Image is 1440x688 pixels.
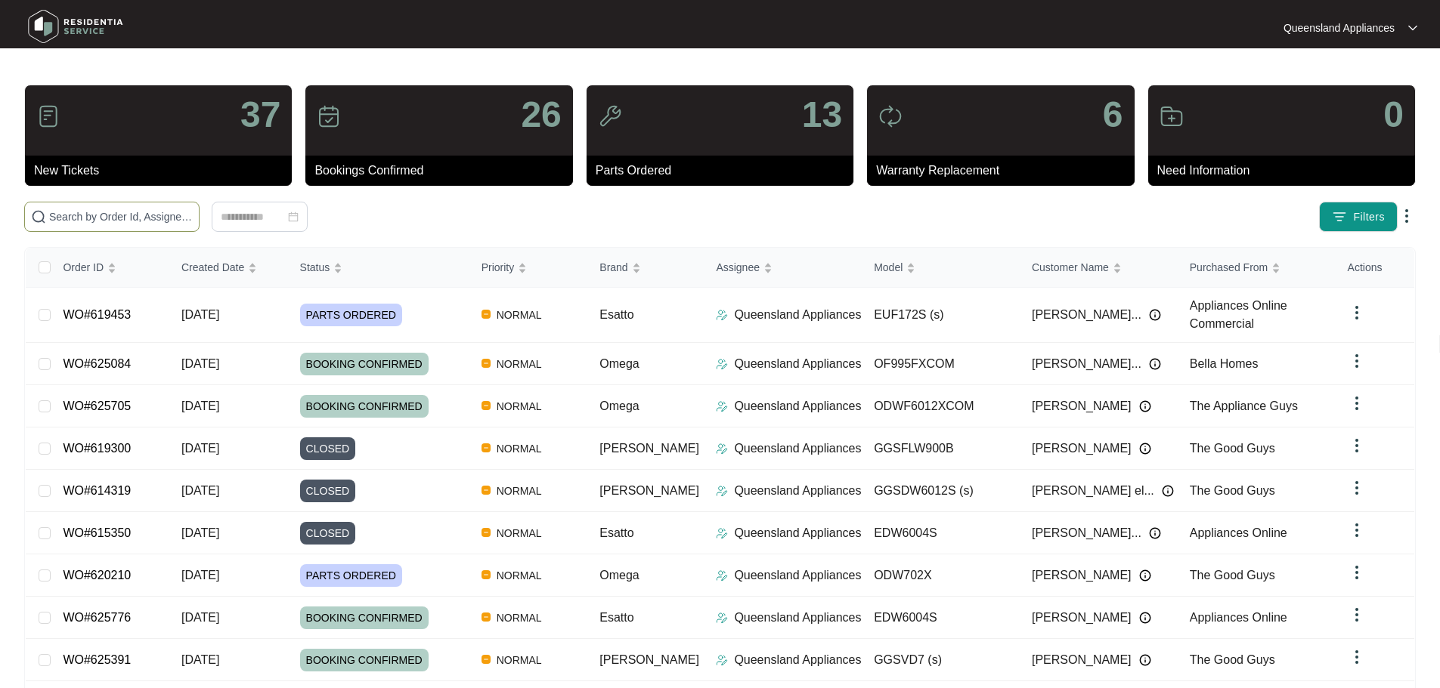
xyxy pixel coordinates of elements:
[1032,482,1154,500] span: [PERSON_NAME] el...
[63,400,131,412] a: WO#625705
[599,308,633,321] span: Esatto
[181,526,219,539] span: [DATE]
[491,482,548,500] span: NORMAL
[1353,209,1385,225] span: Filters
[300,395,429,418] span: BOOKING CONFIRMED
[63,308,131,321] a: WO#619453
[862,639,1020,681] td: GGSVD7 (s)
[599,442,699,455] span: [PERSON_NAME]
[1103,97,1123,133] p: 6
[1139,654,1151,666] img: Info icon
[716,527,728,539] img: Assigner Icon
[469,248,588,288] th: Priority
[734,355,861,373] p: Queensland Appliances
[1032,651,1132,669] span: [PERSON_NAME]
[716,485,728,497] img: Assigner Icon
[1398,207,1416,225] img: dropdown arrow
[482,359,491,368] img: Vercel Logo
[1032,524,1141,542] span: [PERSON_NAME]...
[1032,566,1132,585] span: [PERSON_NAME]
[1160,104,1184,128] img: icon
[63,569,131,582] a: WO#620210
[169,248,288,288] th: Created Date
[1162,485,1174,497] img: Info icon
[1032,355,1141,373] span: [PERSON_NAME]...
[1348,479,1366,497] img: dropdown arrow
[1032,259,1109,276] span: Customer Name
[31,209,46,224] img: search-icon
[300,522,356,545] span: CLOSED
[1348,606,1366,624] img: dropdown arrow
[181,259,244,276] span: Created Date
[1178,248,1336,288] th: Purchased From
[587,248,704,288] th: Brand
[1348,563,1366,582] img: dropdown arrow
[1190,526,1287,539] span: Appliances Online
[491,609,548,627] span: NORMAL
[716,259,760,276] span: Assignee
[716,358,728,370] img: Assigner Icon
[862,512,1020,554] td: EDW6004S
[1139,443,1151,455] img: Info icon
[63,611,131,624] a: WO#625776
[491,651,548,669] span: NORMAL
[240,97,280,133] p: 37
[599,400,639,412] span: Omega
[23,4,129,49] img: residentia service logo
[482,528,491,537] img: Vercel Logo
[734,482,861,500] p: Queensland Appliances
[181,357,219,370] span: [DATE]
[491,440,548,458] span: NORMAL
[734,440,861,458] p: Queensland Appliances
[36,104,60,128] img: icon
[491,306,548,324] span: NORMAL
[1032,306,1141,324] span: [PERSON_NAME]...
[34,162,292,180] p: New Tickets
[734,397,861,415] p: Queensland Appliances
[63,357,131,370] a: WO#625084
[1190,357,1259,370] span: Bella Homes
[482,401,491,410] img: Vercel Logo
[1032,609,1132,627] span: [PERSON_NAME]
[521,97,561,133] p: 26
[862,248,1020,288] th: Model
[314,162,572,180] p: Bookings Confirmed
[1190,611,1287,624] span: Appliances Online
[181,569,219,582] span: [DATE]
[599,611,633,624] span: Esatto
[482,486,491,495] img: Vercel Logo
[300,564,402,587] span: PARTS ORDERED
[734,566,861,585] p: Queensland Appliances
[300,480,356,502] span: CLOSED
[1348,304,1366,322] img: dropdown arrow
[862,343,1020,385] td: OF995FXCOM
[1149,358,1161,370] img: Info icon
[49,208,193,225] input: Search by Order Id, Assignee Name, Customer Name, Brand and Model
[862,288,1020,343] td: EUF172S (s)
[1139,569,1151,582] img: Info icon
[1139,612,1151,624] img: Info icon
[1383,97,1404,133] p: 0
[599,259,627,276] span: Brand
[1190,299,1287,330] span: Appliances Online Commercial
[63,259,104,276] span: Order ID
[482,612,491,622] img: Vercel Logo
[300,649,429,671] span: BOOKING CONFIRMED
[482,259,515,276] span: Priority
[802,97,842,133] p: 13
[181,442,219,455] span: [DATE]
[181,611,219,624] span: [DATE]
[1336,248,1414,288] th: Actions
[1348,521,1366,539] img: dropdown arrow
[716,400,728,412] img: Assigner Icon
[1149,527,1161,539] img: Info icon
[598,104,622,128] img: icon
[1332,209,1347,224] img: filter icon
[63,442,131,455] a: WO#619300
[599,653,699,666] span: [PERSON_NAME]
[482,655,491,664] img: Vercel Logo
[874,259,903,276] span: Model
[482,310,491,319] img: Vercel Logo
[862,597,1020,639] td: EDW6004S
[599,569,639,582] span: Omega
